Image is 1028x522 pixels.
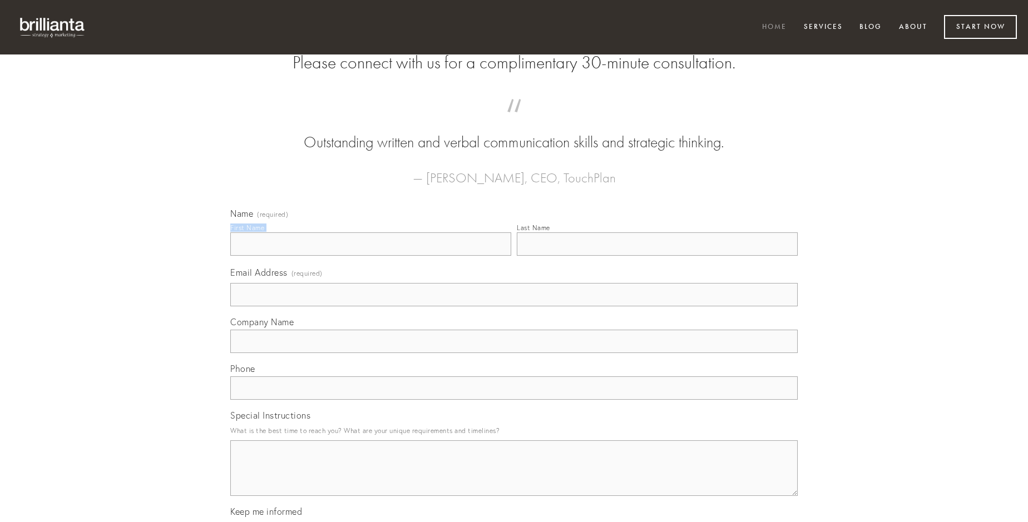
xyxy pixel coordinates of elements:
[230,223,264,232] div: First Name
[230,52,798,73] h2: Please connect with us for a complimentary 30-minute consultation.
[852,18,889,37] a: Blog
[248,153,780,189] figcaption: — [PERSON_NAME], CEO, TouchPlan
[230,423,798,438] p: What is the best time to reach you? What are your unique requirements and timelines?
[230,208,253,219] span: Name
[230,316,294,327] span: Company Name
[257,211,288,218] span: (required)
[517,223,550,232] div: Last Name
[230,267,288,278] span: Email Address
[755,18,794,37] a: Home
[291,266,323,281] span: (required)
[11,11,95,43] img: brillianta - research, strategy, marketing
[230,506,302,517] span: Keep me informed
[944,15,1017,39] a: Start Now
[248,110,780,132] span: “
[248,110,780,153] blockquote: Outstanding written and verbal communication skills and strategic thinking.
[230,363,255,374] span: Phone
[230,410,310,421] span: Special Instructions
[797,18,850,37] a: Services
[892,18,935,37] a: About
